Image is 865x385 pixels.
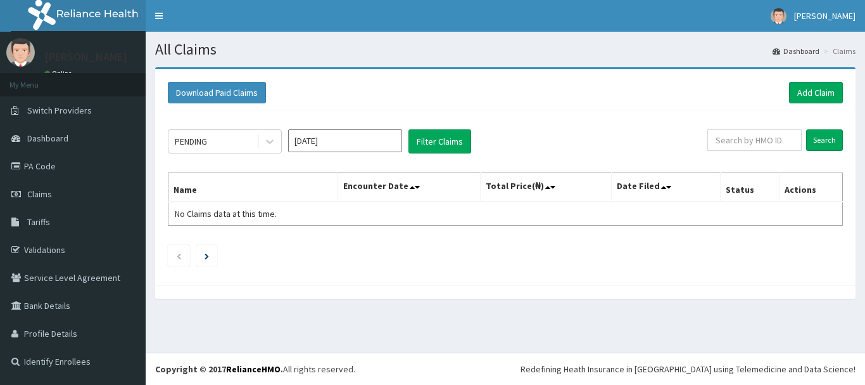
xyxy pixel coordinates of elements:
[175,135,207,148] div: PENDING
[789,82,843,103] a: Add Claim
[44,51,127,63] p: [PERSON_NAME]
[806,129,843,151] input: Search
[146,353,865,385] footer: All rights reserved.
[27,216,50,228] span: Tariffs
[288,129,402,152] input: Select Month and Year
[155,41,856,58] h1: All Claims
[205,250,209,261] a: Next page
[155,363,283,375] strong: Copyright © 2017 .
[612,173,721,202] th: Date Filed
[771,8,786,24] img: User Image
[794,10,856,22] span: [PERSON_NAME]
[521,363,856,375] div: Redefining Heath Insurance in [GEOGRAPHIC_DATA] using Telemedicine and Data Science!
[27,105,92,116] span: Switch Providers
[226,363,281,375] a: RelianceHMO
[721,173,780,202] th: Status
[27,188,52,200] span: Claims
[408,129,471,153] button: Filter Claims
[338,173,480,202] th: Encounter Date
[44,69,75,78] a: Online
[480,173,612,202] th: Total Price(₦)
[6,38,35,67] img: User Image
[27,133,68,144] span: Dashboard
[168,173,338,202] th: Name
[175,208,277,219] span: No Claims data at this time.
[176,250,182,261] a: Previous page
[779,173,842,202] th: Actions
[821,46,856,56] li: Claims
[707,129,802,151] input: Search by HMO ID
[168,82,266,103] button: Download Paid Claims
[773,46,819,56] a: Dashboard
